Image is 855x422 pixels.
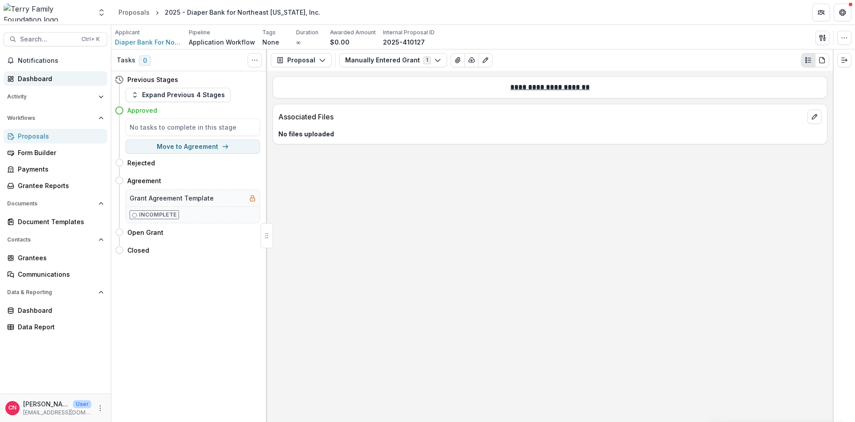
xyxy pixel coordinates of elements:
[815,53,829,67] button: PDF view
[339,53,447,67] button: Manually Entered Grant1
[23,409,91,417] p: [EMAIL_ADDRESS][DOMAIN_NAME]
[834,4,851,21] button: Get Help
[18,253,100,262] div: Grantees
[95,4,108,21] button: Open entity switcher
[4,214,107,229] a: Document Templates
[4,250,107,265] a: Grantees
[4,162,107,176] a: Payments
[18,322,100,332] div: Data Report
[4,71,107,86] a: Dashboard
[807,110,822,124] button: edit
[383,29,435,37] p: Internal Proposal ID
[4,129,107,143] a: Proposals
[812,4,830,21] button: Partners
[118,8,150,17] div: Proposals
[127,106,157,115] h4: Approved
[7,289,95,295] span: Data & Reporting
[7,115,95,121] span: Workflows
[4,285,107,299] button: Open Data & Reporting
[18,57,104,65] span: Notifications
[262,29,276,37] p: Tags
[127,176,161,185] h4: Agreement
[4,267,107,282] a: Communications
[278,129,822,139] p: No files uploaded
[4,90,107,104] button: Open Activity
[478,53,493,67] button: Edit as form
[4,32,107,46] button: Search...
[262,37,279,47] p: None
[80,34,102,44] div: Ctrl + K
[4,53,107,68] button: Notifications
[278,111,804,122] p: Associated Files
[189,29,210,37] p: Pipeline
[117,57,135,64] h3: Tasks
[95,403,106,414] button: More
[115,37,182,47] a: Diaper Bank For Northeast [US_STATE] Inc
[18,164,100,174] div: Payments
[296,37,301,47] p: ∞
[115,29,140,37] p: Applicant
[18,270,100,279] div: Communications
[7,201,95,207] span: Documents
[127,228,163,237] h4: Open Grant
[139,55,151,66] span: 0
[189,37,255,47] p: Application Workflow
[127,158,155,168] h4: Rejected
[73,400,91,408] p: User
[126,88,231,102] button: Expand Previous 4 Stages
[115,6,324,19] nav: breadcrumb
[18,148,100,157] div: Form Builder
[4,320,107,334] a: Data Report
[18,74,100,83] div: Dashboard
[4,178,107,193] a: Grantee Reports
[4,111,107,125] button: Open Workflows
[18,217,100,226] div: Document Templates
[837,53,851,67] button: Expand right
[801,53,815,67] button: Plaintext view
[18,306,100,315] div: Dashboard
[330,37,350,47] p: $0.00
[127,246,149,255] h4: Closed
[451,53,465,67] button: View Attached Files
[130,193,214,203] h5: Grant Agreement Template
[4,4,92,21] img: Terry Family Foundation logo
[126,139,260,154] button: Move to Agreement
[271,53,332,67] button: Proposal
[4,197,107,211] button: Open Documents
[115,6,153,19] a: Proposals
[23,399,69,409] p: [PERSON_NAME]
[130,123,256,132] h5: No tasks to complete in this stage
[4,233,107,247] button: Open Contacts
[18,131,100,141] div: Proposals
[165,8,320,17] div: 2025 - Diaper Bank for Northeast [US_STATE], Inc.
[7,94,95,100] span: Activity
[330,29,376,37] p: Awarded Amount
[7,237,95,243] span: Contacts
[248,53,262,67] button: Toggle View Cancelled Tasks
[20,36,76,43] span: Search...
[8,405,16,411] div: Carol Nieves
[18,181,100,190] div: Grantee Reports
[383,37,425,47] p: 2025-410127
[4,145,107,160] a: Form Builder
[296,29,318,37] p: Duration
[4,303,107,318] a: Dashboard
[139,211,177,219] p: Incomplete
[127,75,178,84] h4: Previous Stages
